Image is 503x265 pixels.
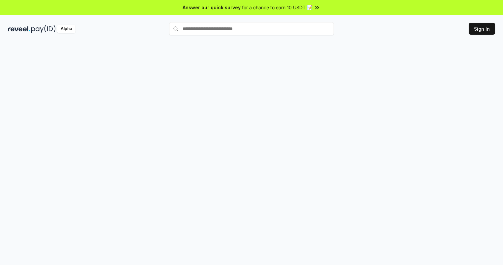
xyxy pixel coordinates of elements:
img: reveel_dark [8,25,30,33]
img: pay_id [31,25,56,33]
span: Answer our quick survey [183,4,241,11]
div: Alpha [57,25,75,33]
span: for a chance to earn 10 USDT 📝 [242,4,312,11]
button: Sign In [469,23,495,35]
